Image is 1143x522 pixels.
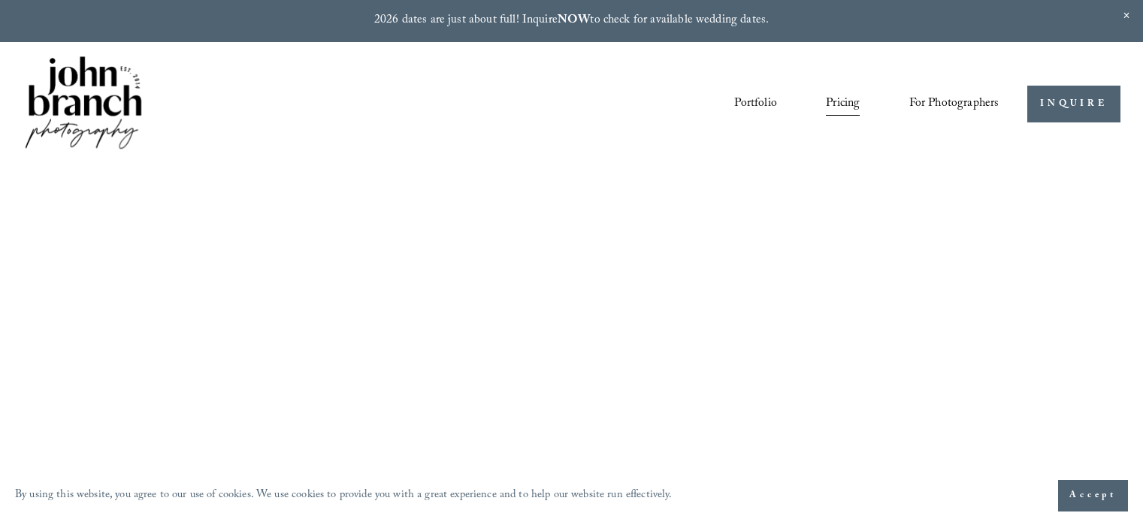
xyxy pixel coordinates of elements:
[23,53,144,155] img: John Branch IV Photography
[734,92,776,117] a: Portfolio
[1058,480,1128,511] button: Accept
[1027,86,1120,122] a: INQUIRE
[909,92,999,116] span: For Photographers
[909,92,999,117] a: folder dropdown
[1069,488,1117,503] span: Accept
[15,485,673,507] p: By using this website, you agree to our use of cookies. We use cookies to provide you with a grea...
[826,92,860,117] a: Pricing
